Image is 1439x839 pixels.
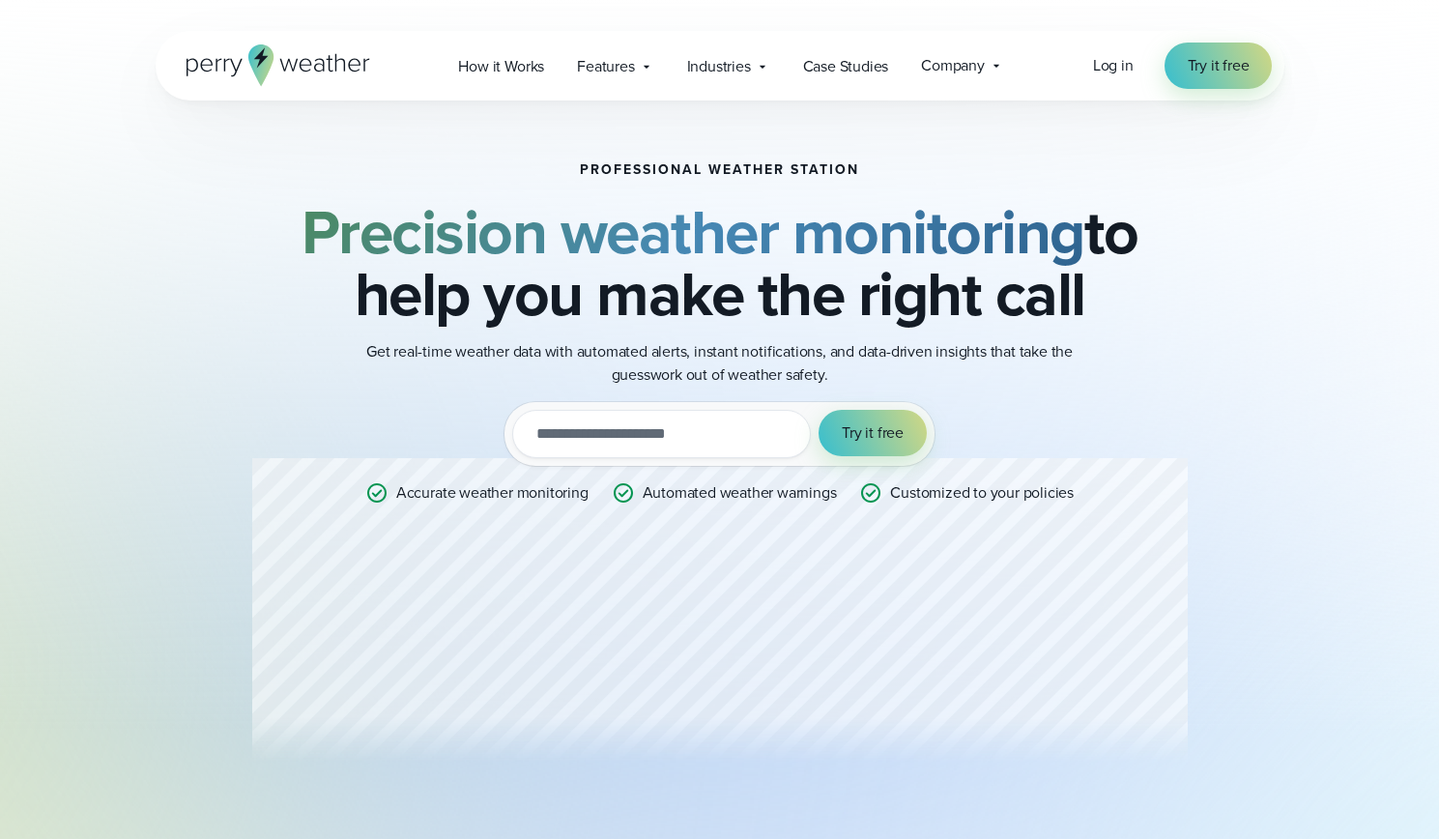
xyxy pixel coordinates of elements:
[1165,43,1273,89] a: Try it free
[921,54,985,77] span: Company
[819,410,927,456] button: Try it free
[458,55,544,78] span: How it Works
[252,201,1188,325] h2: to help you make the right call
[890,481,1074,505] p: Customized to your policies
[787,46,906,86] a: Case Studies
[1093,54,1134,76] span: Log in
[577,55,634,78] span: Features
[643,481,837,505] p: Automated weather warnings
[842,421,904,445] span: Try it free
[442,46,561,86] a: How it Works
[580,162,859,178] h1: Professional Weather Station
[803,55,889,78] span: Case Studies
[1188,54,1250,77] span: Try it free
[333,340,1107,387] p: Get real-time weather data with automated alerts, instant notifications, and data-driven insights...
[1093,54,1134,77] a: Log in
[396,481,589,505] p: Accurate weather monitoring
[687,55,751,78] span: Industries
[302,187,1084,277] strong: Precision weather monitoring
